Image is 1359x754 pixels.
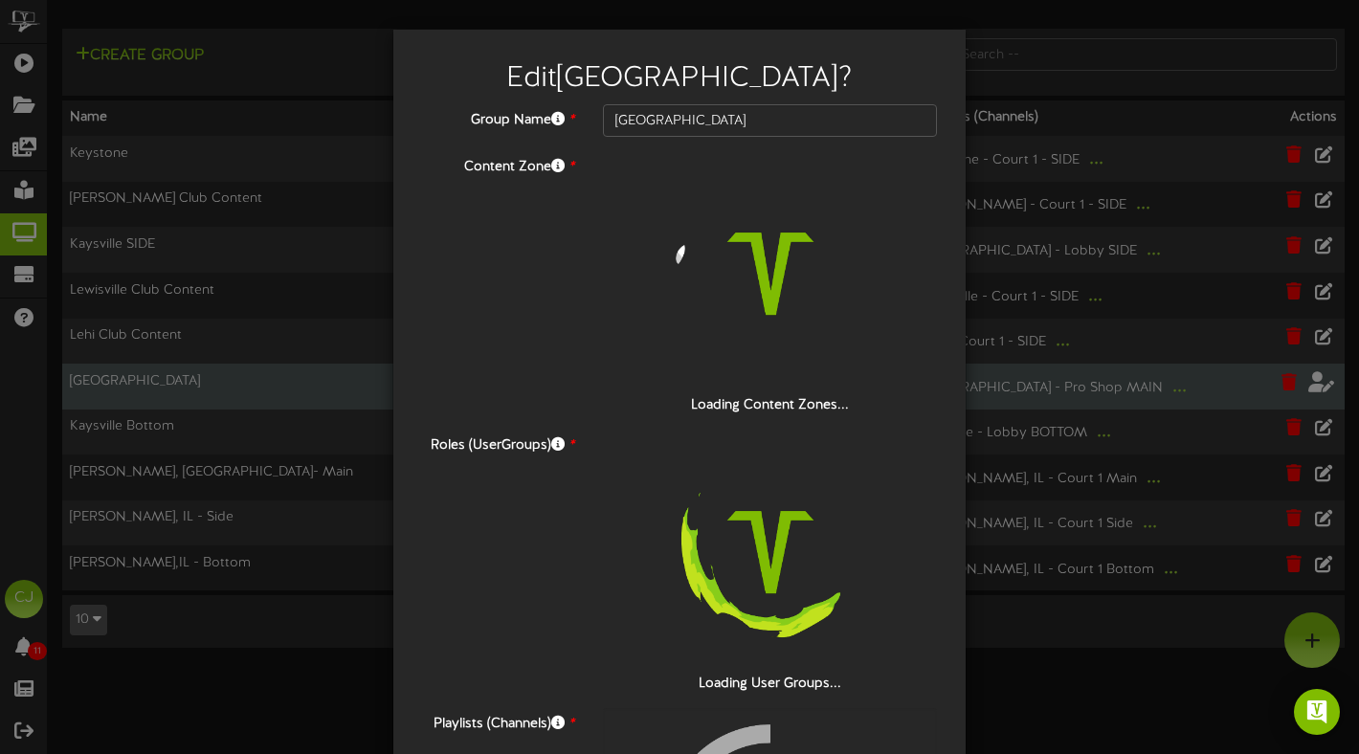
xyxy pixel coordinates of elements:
[648,430,893,675] img: loading-spinner-3.png
[691,398,849,412] strong: Loading Content Zones...
[648,151,893,396] img: loading-spinner-2.png
[1294,689,1340,735] div: Open Intercom Messenger
[408,104,589,130] label: Group Name
[699,676,841,691] strong: Loading User Groups...
[408,430,589,455] label: Roles (UserGroups)
[603,104,937,137] input: Channel Group Name
[408,151,589,177] label: Content Zone
[422,63,937,95] h2: Edit [GEOGRAPHIC_DATA] ?
[408,708,589,734] label: Playlists (Channels)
